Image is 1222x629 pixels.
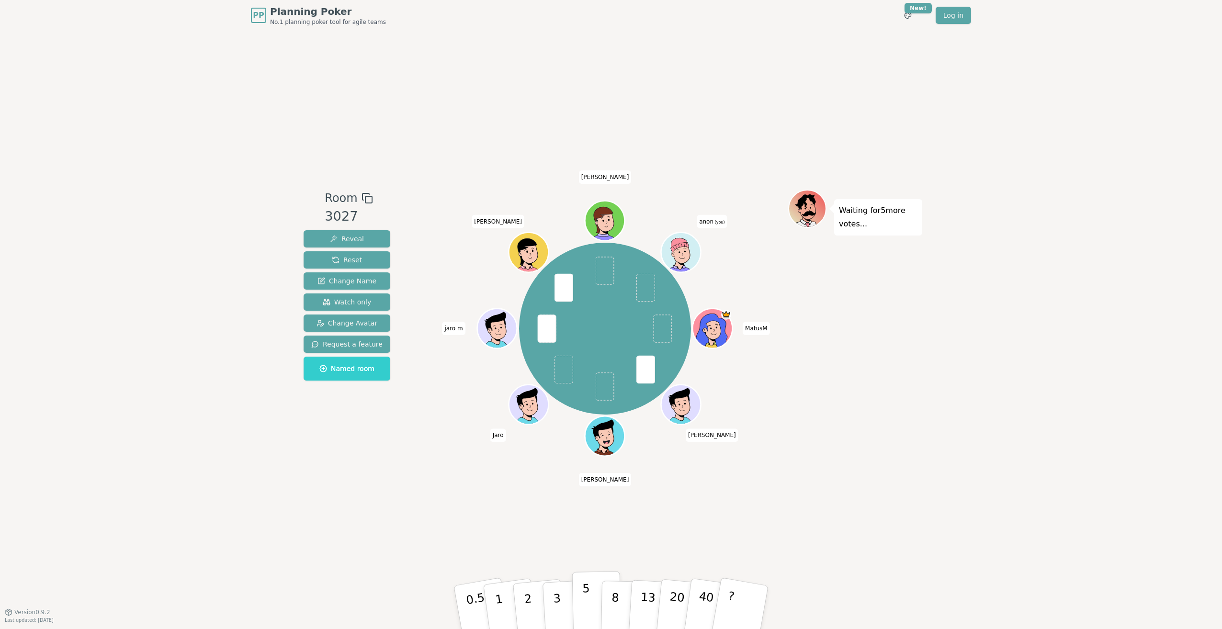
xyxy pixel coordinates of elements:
[325,190,357,207] span: Room
[14,608,50,616] span: Version 0.9.2
[713,220,725,225] span: (you)
[899,7,916,24] button: New!
[905,3,932,13] div: New!
[332,255,362,265] span: Reset
[330,234,364,244] span: Reveal
[579,170,632,184] span: Click to change your name
[323,297,372,307] span: Watch only
[936,7,971,24] a: Log in
[317,276,376,286] span: Change Name
[251,5,386,26] a: PPPlanning PokerNo.1 planning poker tool for agile teams
[697,215,727,228] span: Click to change your name
[5,618,54,623] span: Last updated: [DATE]
[317,318,378,328] span: Change Avatar
[304,293,390,311] button: Watch only
[304,272,390,290] button: Change Name
[304,314,390,332] button: Change Avatar
[253,10,264,21] span: PP
[304,357,390,381] button: Named room
[839,204,917,231] p: Waiting for 5 more votes...
[743,322,770,335] span: Click to change your name
[686,429,738,442] span: Click to change your name
[304,251,390,269] button: Reset
[442,322,465,335] span: Click to change your name
[5,608,50,616] button: Version0.9.2
[270,5,386,18] span: Planning Poker
[311,339,383,349] span: Request a feature
[722,310,732,320] span: MatusM is the host
[304,230,390,247] button: Reveal
[319,364,374,373] span: Named room
[663,234,700,271] button: Click to change your avatar
[472,215,524,228] span: Click to change your name
[325,207,373,226] div: 3027
[579,473,632,486] span: Click to change your name
[304,336,390,353] button: Request a feature
[270,18,386,26] span: No.1 planning poker tool for agile teams
[490,429,506,442] span: Click to change your name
